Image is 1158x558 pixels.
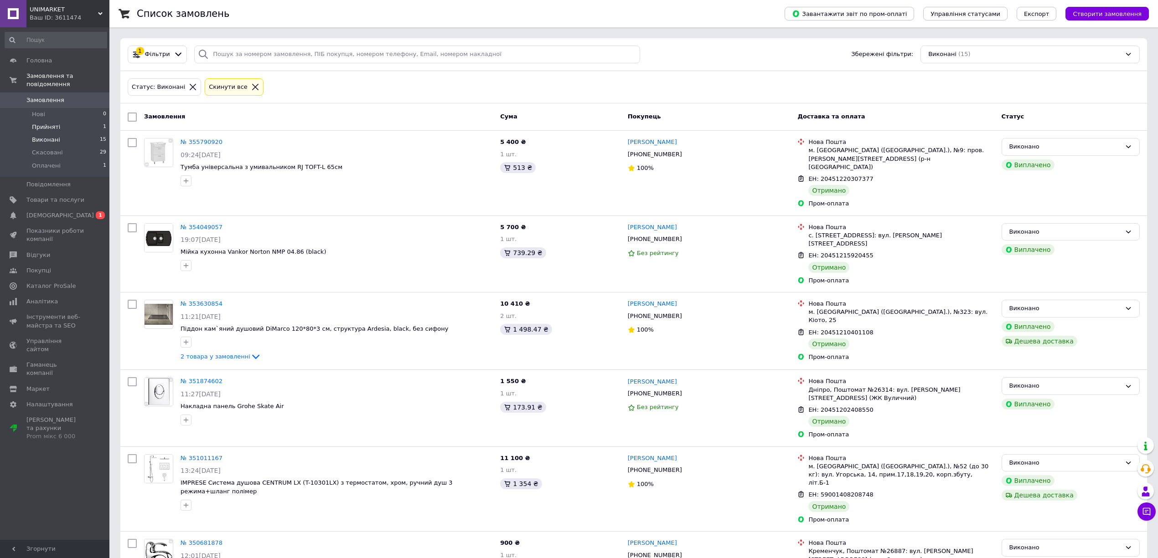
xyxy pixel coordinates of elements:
[500,113,517,120] span: Cума
[500,478,542,489] div: 1 354 ₴
[181,455,222,461] a: № 351011167
[626,148,684,160] div: [PHONE_NUMBER]
[1002,321,1055,332] div: Виплачено
[628,113,661,120] span: Покупець
[26,313,84,329] span: Інструменти веб-майстра та SEO
[32,110,45,118] span: Нові
[808,300,994,308] div: Нова Пошта
[808,146,994,171] div: м. [GEOGRAPHIC_DATA] ([GEOGRAPHIC_DATA].), №9: пров. [PERSON_NAME][STREET_ADDRESS] (р-н [GEOGRAPH...
[637,164,654,171] span: 100%
[808,377,994,385] div: Нова Пошта
[500,162,536,173] div: 513 ₴
[500,390,517,397] span: 1 шт.
[1002,399,1055,410] div: Виплачено
[626,388,684,399] div: [PHONE_NUMBER]
[103,123,106,131] span: 1
[500,402,546,413] div: 173.91 ₴
[181,539,222,546] a: № 350681878
[808,175,873,182] span: ЕН: 20451220307377
[26,227,84,243] span: Показники роботи компанії
[181,325,448,332] a: Піддон кам`яний душовий DiMarco 120*80*3 см, структура Ardesia, black, без сифону
[808,501,849,512] div: Отримано
[500,378,526,384] span: 1 550 ₴
[103,162,106,170] span: 1
[1009,304,1121,313] div: Виконано
[808,252,873,259] span: ЕН: 20451215920455
[26,56,52,65] span: Головна
[1073,10,1142,17] span: Створити замовлення
[145,304,173,325] img: Фото товару
[637,404,679,410] span: Без рейтингу
[181,378,222,384] a: № 351874602
[1002,244,1055,255] div: Виплачено
[181,313,221,320] span: 11:21[DATE]
[923,7,1008,20] button: Управління статусами
[808,430,994,439] div: Пром-оплата
[808,329,873,336] span: ЕН: 20451210401108
[130,82,187,92] div: Статус: Виконані
[181,236,221,243] span: 19:07[DATE]
[30,14,109,22] div: Ваш ID: 3611474
[808,516,994,524] div: Пром-оплата
[797,113,865,120] span: Доставка та оплата
[181,353,261,360] a: 2 товара у замовленні
[637,250,679,256] span: Без рейтингу
[958,51,971,57] span: (15)
[181,467,221,474] span: 13:24[DATE]
[1002,336,1077,347] div: Дешева доставка
[792,10,907,18] span: Завантажити звіт по пром-оплаті
[1065,7,1149,20] button: Створити замовлення
[144,113,185,120] span: Замовлення
[851,50,913,59] span: Збережені фільтри:
[628,300,677,308] a: [PERSON_NAME]
[500,151,517,158] span: 1 шт.
[194,46,640,63] input: Пошук за номером замовлення, ПІБ покупця, номером телефону, Email, номером накладної
[144,377,173,406] a: Фото товару
[808,539,994,547] div: Нова Пошта
[26,251,50,259] span: Відгуки
[181,390,221,398] span: 11:27[DATE]
[26,96,64,104] span: Замовлення
[626,464,684,476] div: [PHONE_NUMBER]
[1137,502,1156,521] button: Чат з покупцем
[26,297,58,306] span: Аналітика
[144,454,173,483] a: Фото товару
[26,361,84,377] span: Гаманець компанії
[181,403,284,410] span: Накладна панель Grohe Skate Air
[26,266,51,275] span: Покупці
[145,378,173,406] img: Фото товару
[808,223,994,231] div: Нова Пошта
[145,50,170,59] span: Фільтри
[26,400,73,409] span: Налаштування
[808,353,994,361] div: Пром-оплата
[96,211,105,219] span: 1
[1009,381,1121,391] div: Виконано
[500,235,517,242] span: 1 шт.
[1009,458,1121,468] div: Виконано
[26,416,84,441] span: [PERSON_NAME] та рахунки
[808,454,994,462] div: Нова Пошта
[808,491,873,498] span: ЕН: 59001408208748
[26,432,84,440] div: Prom мікс 6 000
[1002,159,1055,170] div: Виплачено
[628,223,677,232] a: [PERSON_NAME]
[181,300,222,307] a: № 353630854
[144,138,173,167] a: Фото товару
[144,300,173,329] a: Фото товару
[5,32,107,48] input: Пошук
[1017,7,1057,20] button: Експорт
[808,138,994,146] div: Нова Пошта
[1024,10,1049,17] span: Експорт
[628,378,677,386] a: [PERSON_NAME]
[500,224,526,230] span: 5 700 ₴
[26,180,71,189] span: Повідомлення
[808,262,849,273] div: Отримано
[500,539,520,546] span: 900 ₴
[808,185,849,196] div: Отримано
[181,138,222,145] a: № 355790920
[808,276,994,285] div: Пром-оплата
[628,539,677,548] a: [PERSON_NAME]
[1009,142,1121,152] div: Виконано
[137,8,229,19] h1: Список замовлень
[500,138,526,145] span: 5 400 ₴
